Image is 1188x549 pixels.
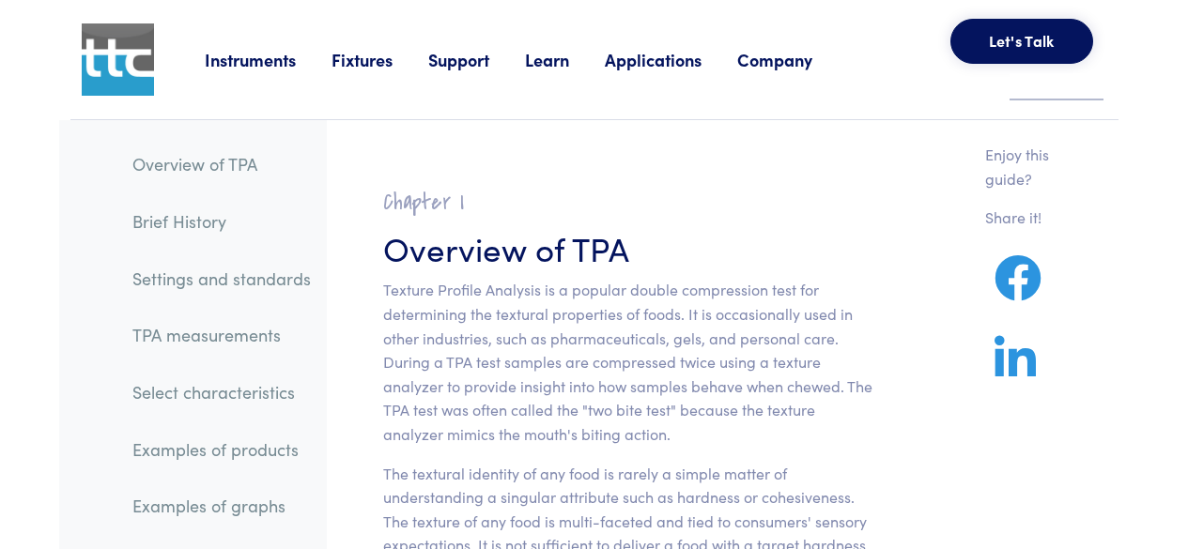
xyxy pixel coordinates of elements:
a: Brief History [117,200,326,243]
p: Share it! [985,206,1073,230]
a: Share on LinkedIn [985,358,1045,381]
a: Examples of products [117,428,326,471]
a: Fixtures [332,48,428,71]
a: Applications [605,48,737,71]
a: Support [428,48,525,71]
img: ttc_logo_1x1_v1.0.png [82,23,154,96]
a: Settings and standards [117,257,326,300]
a: Select characteristics [117,371,326,414]
a: Instruments [205,48,332,71]
p: Texture Profile Analysis is a popular double compression test for determining the textural proper... [383,278,872,446]
a: Examples of graphs [117,484,326,527]
button: Let's Talk [950,19,1093,64]
p: Enjoy this guide? [985,143,1073,191]
a: TPA measurements [117,313,326,357]
a: Learn [525,48,605,71]
a: Company [737,48,848,71]
h3: Overview of TPA [383,224,872,270]
a: Overview of TPA [117,143,326,186]
h2: Chapter I [383,188,872,217]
